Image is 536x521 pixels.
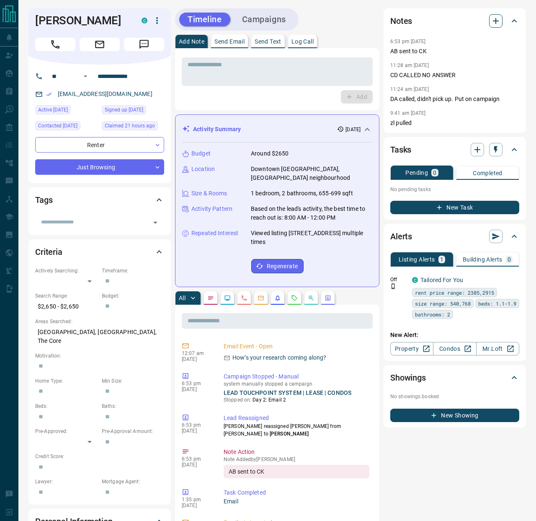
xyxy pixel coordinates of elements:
p: zl pulled [390,119,519,127]
span: Claimed 21 hours ago [105,122,155,130]
p: DA called, didn't pick up. Put on campaign [390,95,519,104]
p: [DATE] [182,462,211,468]
span: [PERSON_NAME] [270,431,309,437]
span: Email [80,38,120,51]
p: Activity Summary [193,125,241,134]
p: Actively Searching: [35,267,98,275]
svg: Email Verified [46,91,52,97]
p: Motivation: [35,352,164,360]
p: Task Completed [224,488,369,497]
p: 0 [433,170,436,176]
span: Signed up [DATE] [105,106,143,114]
p: 11:24 am [DATE] [390,86,429,92]
p: Stopped on: [224,396,369,404]
div: Showings [390,368,519,388]
svg: Calls [241,295,247,301]
div: Tags [35,190,164,210]
svg: Push Notification Only [390,283,396,289]
div: condos.ca [412,277,418,283]
p: AB sent to CK [390,47,519,56]
span: Day 2: Email 2 [253,397,286,403]
p: 9:41 am [DATE] [390,110,426,116]
p: Pre-Approval Amount: [102,428,164,435]
svg: Listing Alerts [274,295,281,301]
p: Activity Pattern [191,205,232,213]
svg: Opportunities [308,295,314,301]
button: Timeline [179,13,230,26]
p: Based on the lead's activity, the best time to reach out is: 8:00 AM - 12:00 PM [251,205,372,222]
p: No showings booked [390,393,519,400]
p: 6:53 pm [DATE] [390,39,426,44]
div: Alerts [390,226,519,246]
span: Call [35,38,75,51]
p: CD CALLED NO ANSWER [390,71,519,80]
span: beds: 1.1-1.9 [478,299,516,308]
p: 1 [440,257,443,262]
p: Budget: [102,292,164,300]
p: 1 bedroom, 2 bathrooms, 655-699 sqft [251,189,353,198]
p: 12:07 am [182,350,211,356]
p: [GEOGRAPHIC_DATA], [GEOGRAPHIC_DATA], The Core [35,325,164,348]
h2: Notes [390,14,412,28]
p: Viewed listing [STREET_ADDRESS] multiple times [251,229,372,246]
p: Send Email [214,39,245,44]
p: 6:53 pm [182,422,211,428]
div: Renter [35,137,164,153]
p: Note Action [224,448,369,456]
a: Tailored For You [420,277,463,283]
p: Send Text [255,39,281,44]
p: [DATE] [182,356,211,362]
p: 6:53 pm [182,381,211,386]
p: All [179,295,186,301]
p: 11:28 am [DATE] [390,62,429,68]
button: New Task [390,201,519,214]
h2: Tags [35,193,52,207]
p: 0 [508,257,511,262]
a: Property [390,342,433,355]
span: size range: 540,768 [415,299,471,308]
p: Size & Rooms [191,189,227,198]
p: No pending tasks [390,183,519,196]
button: Open [80,71,90,81]
p: Budget [191,149,211,158]
div: Tasks [390,140,519,160]
p: Credit Score: [35,453,164,460]
p: Timeframe: [102,267,164,275]
span: Contacted [DATE] [38,122,77,130]
p: Home Type: [35,377,98,385]
p: Email Event - Open [224,342,369,351]
div: Fri Sep 12 2025 [102,105,164,117]
p: Pending [405,170,428,176]
svg: Lead Browsing Activity [224,295,231,301]
div: condos.ca [142,18,147,23]
svg: Emails [258,295,264,301]
p: $2,650 - $2,650 [35,300,98,314]
div: Activity Summary[DATE] [182,122,372,137]
p: Off [390,276,407,283]
p: Around $2650 [251,149,289,158]
a: Condos [433,342,476,355]
div: Fri Sep 12 2025 [35,105,98,117]
p: Add Note [179,39,204,44]
button: New Showing [390,409,519,422]
p: How’s your research coming along? [232,353,326,362]
h2: Showings [390,371,426,384]
p: 1:35 pm [182,497,211,503]
div: Sun Sep 14 2025 [102,121,164,133]
button: Campaigns [234,13,294,26]
p: Baths: [102,402,164,410]
p: [DATE] [182,386,211,392]
h2: Criteria [35,245,62,259]
p: Completed [473,170,502,176]
span: Message [124,38,164,51]
div: AB sent to CK [224,465,369,478]
button: Regenerate [251,259,304,273]
p: Email [224,497,369,506]
a: Mr.Loft [476,342,519,355]
span: Active [DATE] [38,106,68,114]
p: Lawyer: [35,478,98,485]
p: Areas Searched: [35,318,164,325]
p: 6:53 pm [182,456,211,462]
p: Min Size: [102,377,164,385]
p: Lead Reassigned [224,414,369,423]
